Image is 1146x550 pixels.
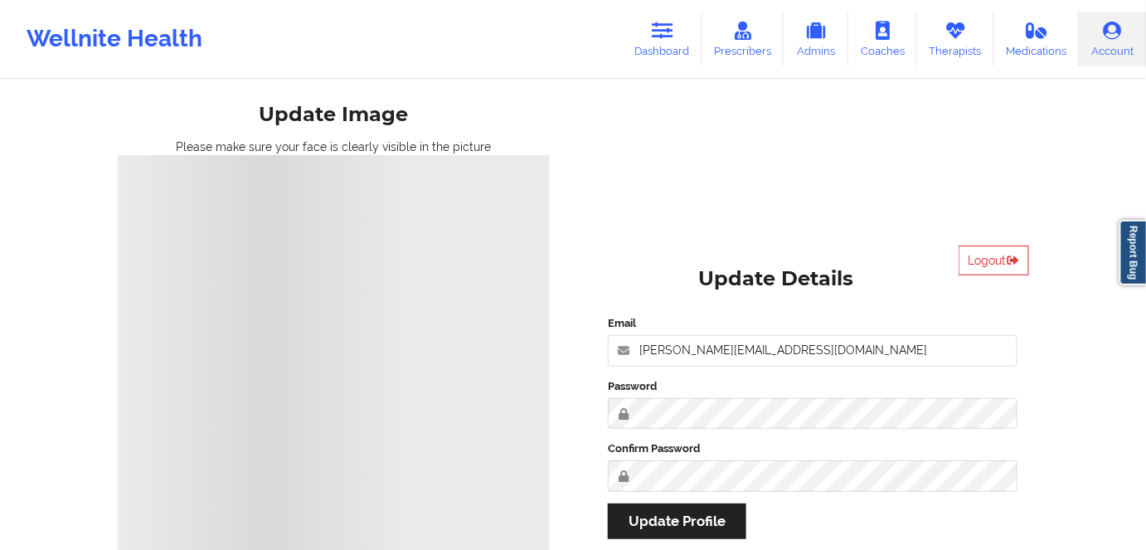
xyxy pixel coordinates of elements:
label: Password [608,378,1017,395]
div: Please make sure your face is clearly visible in the picture [118,139,551,155]
button: Update Profile [608,504,746,539]
label: Email [608,315,1017,332]
a: Medications [994,12,1080,66]
a: Report Bug [1119,220,1146,285]
div: Update Details [698,266,853,292]
a: Therapists [917,12,994,66]
div: Update Image [259,102,408,128]
input: Email address [608,335,1017,367]
a: Prescribers [702,12,784,66]
a: Admins [784,12,848,66]
a: Dashboard [623,12,702,66]
a: Account [1079,12,1146,66]
label: Confirm Password [608,440,1017,457]
button: Logout [959,246,1029,275]
a: Coaches [848,12,917,66]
